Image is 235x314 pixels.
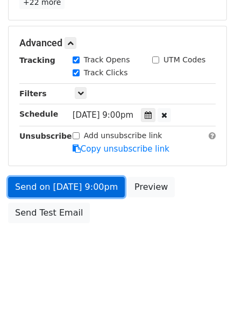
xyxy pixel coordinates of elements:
strong: Filters [19,89,47,98]
label: UTM Codes [163,54,205,66]
a: Copy unsubscribe link [73,144,169,154]
span: [DATE] 9:00pm [73,110,133,120]
strong: Unsubscribe [19,132,72,140]
a: Send on [DATE] 9:00pm [8,177,125,197]
h5: Advanced [19,37,216,49]
strong: Tracking [19,56,55,65]
label: Track Opens [84,54,130,66]
label: Track Clicks [84,67,128,78]
iframe: Chat Widget [181,262,235,314]
strong: Schedule [19,110,58,118]
label: Add unsubscribe link [84,130,162,141]
a: Send Test Email [8,203,90,223]
a: Preview [127,177,175,197]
